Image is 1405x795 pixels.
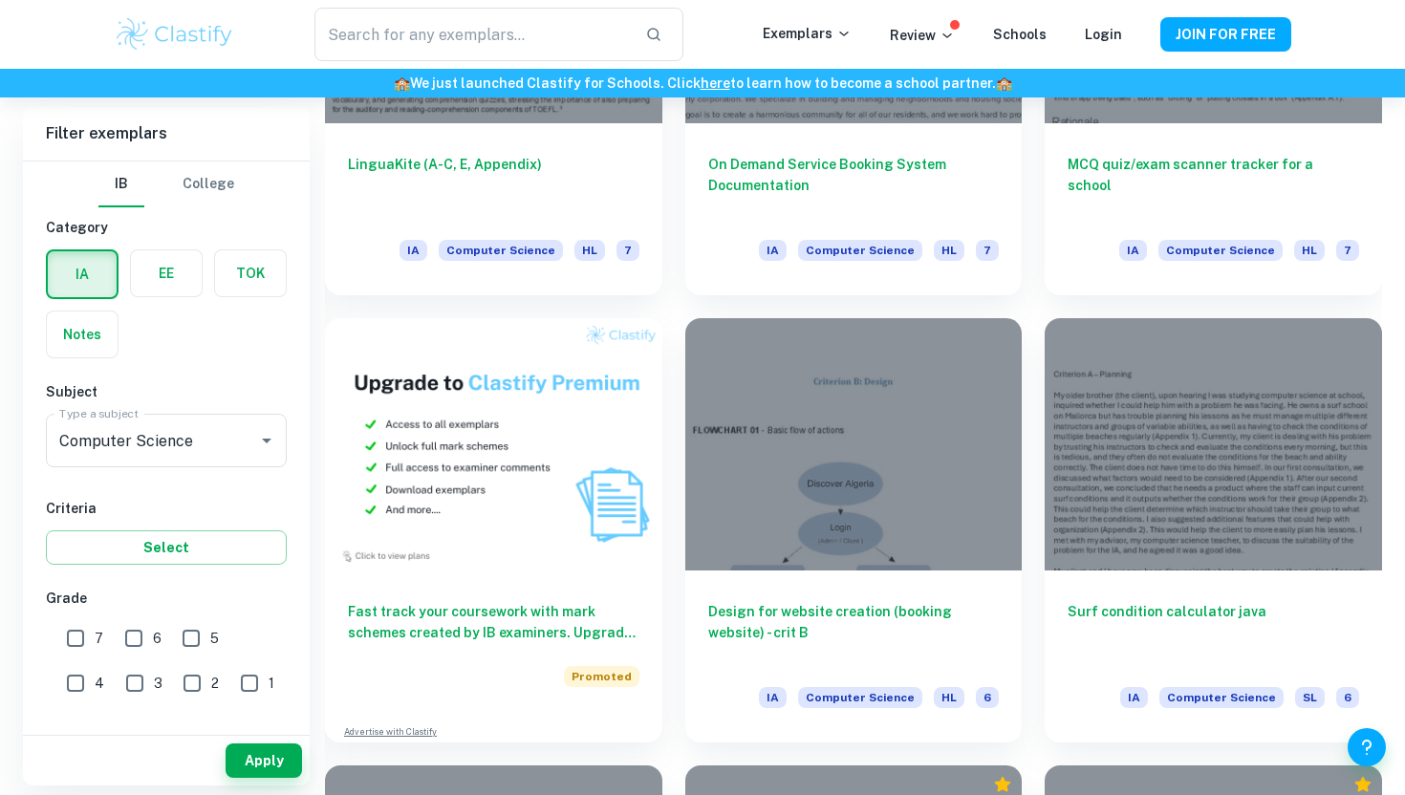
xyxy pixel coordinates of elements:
button: Notes [47,312,118,357]
span: 5 [210,628,219,649]
h6: We just launched Clastify for Schools. Click to learn how to become a school partner. [4,73,1401,94]
span: SL [1295,687,1325,708]
div: Filter type choice [98,161,234,207]
h6: Grade [46,588,287,609]
span: 🏫 [394,75,410,91]
p: Exemplars [763,23,852,44]
a: Login [1085,27,1122,42]
a: Surf condition calculator javaIAComputer ScienceSL6 [1045,318,1382,742]
h6: Level [46,725,287,746]
img: Clastify logo [114,15,235,54]
button: Open [253,427,280,454]
a: Schools [993,27,1047,42]
span: Computer Science [798,240,922,261]
a: Design for website creation (booking website) - crit BIAComputer ScienceHL6 [685,318,1023,742]
button: Apply [226,743,302,778]
span: 4 [95,673,104,694]
button: IB [98,161,144,207]
button: Select [46,530,287,565]
h6: MCQ quiz/exam scanner tracker for a school [1068,154,1359,217]
button: JOIN FOR FREE [1160,17,1291,52]
h6: Category [46,217,287,238]
h6: On Demand Service Booking System Documentation [708,154,1000,217]
span: IA [400,240,427,261]
span: 6 [976,687,999,708]
span: 6 [153,628,162,649]
span: HL [934,240,964,261]
h6: Filter exemplars [23,107,310,161]
span: HL [934,687,964,708]
a: here [701,75,730,91]
div: Premium [1353,775,1373,794]
span: 7 [95,628,103,649]
span: 7 [976,240,999,261]
span: 6 [1336,687,1359,708]
span: IA [759,687,787,708]
span: 7 [1336,240,1359,261]
a: Advertise with Clastify [344,725,437,739]
h6: LinguaKite (A-C, E, Appendix) [348,154,639,217]
div: Premium [993,775,1012,794]
h6: Criteria [46,498,287,519]
button: IA [48,251,117,297]
span: Computer Science [1158,240,1283,261]
span: HL [1294,240,1325,261]
button: TOK [215,250,286,296]
p: Review [890,25,955,46]
span: HL [574,240,605,261]
button: EE [131,250,202,296]
span: 7 [616,240,639,261]
span: IA [1120,687,1148,708]
span: 2 [211,673,219,694]
h6: Surf condition calculator java [1068,601,1359,664]
span: Computer Science [439,240,563,261]
span: IA [1119,240,1147,261]
span: Computer Science [1159,687,1284,708]
span: 3 [154,673,162,694]
span: 1 [269,673,274,694]
span: 🏫 [996,75,1012,91]
span: Computer Science [798,687,922,708]
h6: Design for website creation (booking website) - crit B [708,601,1000,664]
button: Help and Feedback [1348,728,1386,766]
span: Promoted [564,666,639,687]
label: Type a subject [59,405,139,421]
h6: Subject [46,381,287,402]
span: IA [759,240,787,261]
img: Thumbnail [325,318,662,570]
h6: Fast track your coursework with mark schemes created by IB examiners. Upgrade now [348,601,639,643]
button: College [183,161,234,207]
input: Search for any exemplars... [314,8,630,61]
